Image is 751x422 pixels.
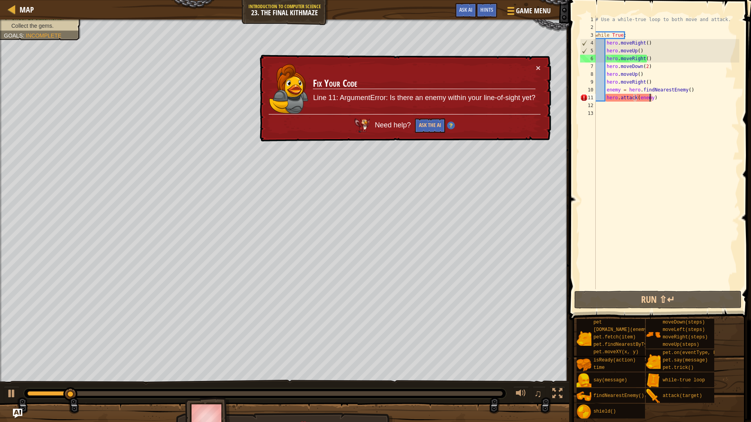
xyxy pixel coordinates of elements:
[593,342,669,347] span: pet.findNearestByType(type)
[11,23,54,29] span: Collect the gems.
[577,358,591,372] img: portrait.png
[580,94,596,102] div: 11
[580,16,596,23] div: 1
[375,121,413,129] span: Need help?
[313,78,535,90] h3: Fix Your Code
[663,365,694,370] span: pet.trick()
[663,358,708,363] span: pet.say(message)
[4,22,75,30] li: Collect the gems.
[480,6,493,13] span: Hints
[663,342,699,347] span: moveUp(steps)
[663,327,705,333] span: moveLeft(steps)
[593,393,644,399] span: findNearestEnemy()
[593,349,638,355] span: pet.moveXY(x, y)
[26,32,61,39] span: Incomplete
[354,118,370,132] img: AI
[580,47,596,55] div: 5
[580,102,596,109] div: 12
[577,331,591,346] img: portrait.png
[13,409,22,418] button: Ask AI
[577,373,591,388] img: portrait.png
[501,3,555,21] button: Game Menu
[593,334,636,340] span: pet.fetch(item)
[447,122,455,130] img: Hint
[580,86,596,94] div: 10
[593,409,616,414] span: shield()
[646,389,661,404] img: portrait.png
[313,93,535,104] p: Line 11: ArgumentError: Is there an enemy within your line-of-sight yet?
[269,63,309,113] img: duck_anya2.png
[415,118,445,133] button: Ask the AI
[580,55,596,63] div: 6
[16,4,34,15] a: Map
[593,365,605,370] span: time
[533,386,546,402] button: ♫
[663,350,736,356] span: pet.on(eventType, handler)
[577,404,591,419] img: portrait.png
[580,23,596,31] div: 2
[534,388,542,399] span: ♫
[459,6,473,13] span: Ask AI
[580,63,596,70] div: 7
[646,327,661,342] img: portrait.png
[580,78,596,86] div: 9
[580,39,596,47] div: 4
[663,393,702,399] span: attack(target)
[580,31,596,39] div: 3
[646,354,661,369] img: portrait.png
[550,386,565,402] button: Toggle fullscreen
[580,109,596,117] div: 13
[646,373,661,388] img: portrait.png
[455,3,476,18] button: Ask AI
[4,32,23,39] span: Goals
[593,377,627,383] span: say(message)
[536,64,541,73] button: ×
[593,358,636,363] span: isReady(action)
[516,6,551,16] span: Game Menu
[593,320,602,325] span: pet
[20,4,34,15] span: Map
[663,320,705,325] span: moveDown(steps)
[580,70,596,78] div: 8
[577,389,591,404] img: portrait.png
[663,334,708,340] span: moveRight(steps)
[23,32,26,39] span: :
[574,291,742,309] button: Run ⇧↵
[4,386,20,402] button: Ctrl + P: Play
[513,386,529,402] button: Adjust volume
[663,377,705,383] span: while-true loop
[593,327,650,333] span: [DOMAIN_NAME](enemy)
